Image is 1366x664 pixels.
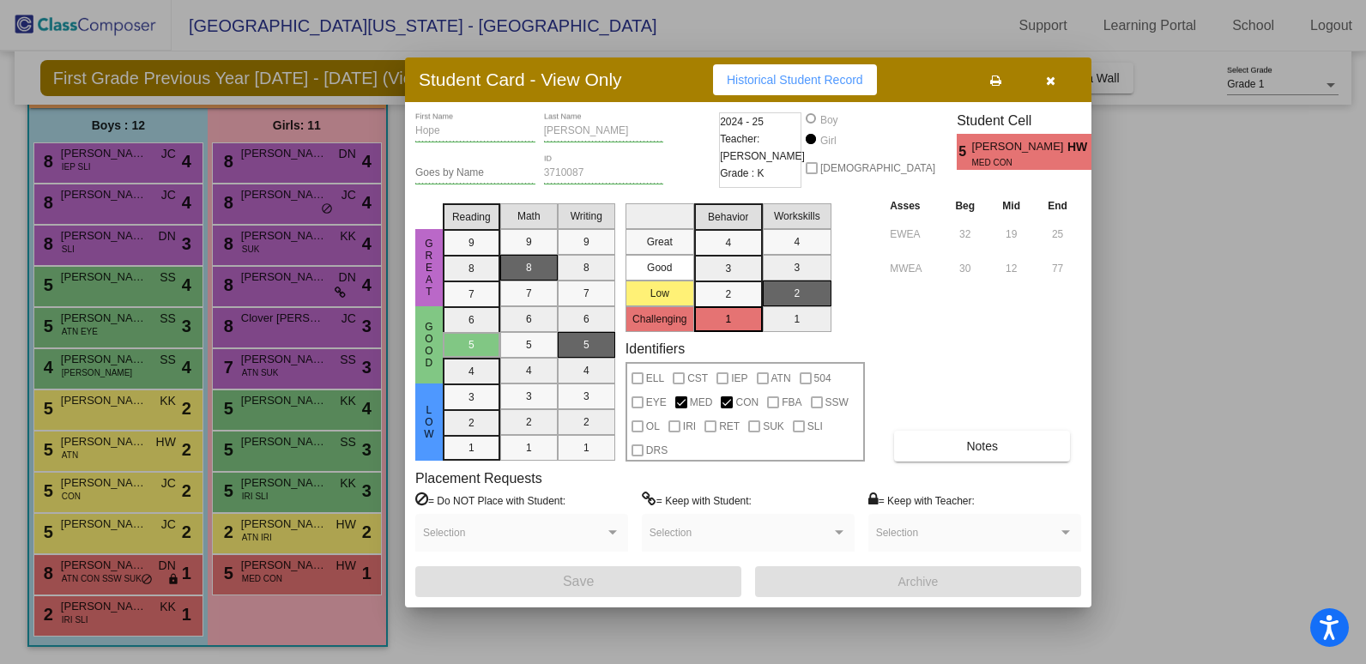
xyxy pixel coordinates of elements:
[720,113,764,130] span: 2024 - 25
[1067,138,1091,156] span: HW
[563,574,594,589] span: Save
[814,368,831,389] span: 504
[1034,196,1081,215] th: End
[820,158,935,178] span: [DEMOGRAPHIC_DATA]
[415,566,741,597] button: Save
[807,416,823,437] span: SLI
[720,165,764,182] span: Grade : K
[421,321,437,369] span: Good
[646,440,668,461] span: DRS
[966,439,998,453] span: Notes
[421,238,437,298] span: Great
[415,167,535,179] input: goes by name
[727,73,863,87] span: Historical Student Record
[885,196,941,215] th: Asses
[890,221,937,247] input: assessment
[735,392,759,413] span: CON
[646,368,664,389] span: ELL
[642,492,752,509] label: = Keep with Student:
[690,392,713,413] span: MED
[771,368,791,389] span: ATN
[782,392,801,413] span: FBA
[719,416,740,437] span: RET
[626,341,685,357] label: Identifiers
[755,566,1081,597] button: Archive
[819,112,838,128] div: Boy
[941,196,988,215] th: Beg
[720,130,805,165] span: Teacher: [PERSON_NAME]
[898,575,939,589] span: Archive
[544,167,664,179] input: Enter ID
[713,64,877,95] button: Historical Student Record
[972,138,1067,156] span: [PERSON_NAME]
[825,392,849,413] span: SSW
[894,431,1070,462] button: Notes
[819,133,837,148] div: Girl
[415,470,542,486] label: Placement Requests
[419,69,622,90] h3: Student Card - View Only
[421,404,437,440] span: Low
[763,416,784,437] span: SUK
[687,368,708,389] span: CST
[646,392,667,413] span: EYE
[646,416,660,437] span: OL
[972,156,1055,169] span: MED CON
[957,112,1106,129] h3: Student Cell
[731,368,747,389] span: IEP
[415,492,565,509] label: = Do NOT Place with Student:
[890,256,937,281] input: assessment
[957,142,971,162] span: 5
[683,416,696,437] span: IRI
[988,196,1034,215] th: Mid
[1091,142,1106,162] span: 1
[868,492,975,509] label: = Keep with Teacher:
